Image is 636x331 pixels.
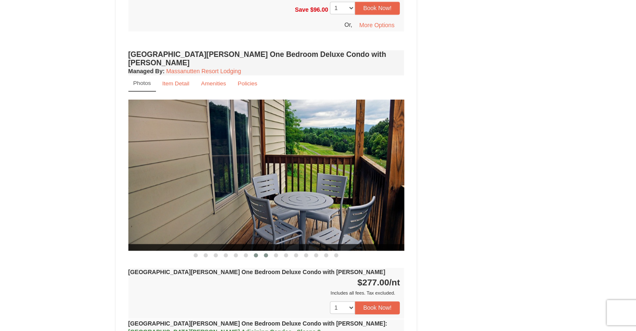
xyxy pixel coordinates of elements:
span: Or, [345,21,352,28]
span: $96.00 [310,6,328,13]
strong: : [128,68,165,74]
img: 18876286-128-8c6cc168.png [128,100,404,251]
button: Book Now! [355,301,400,314]
a: Massanutten Resort Lodging [166,68,241,74]
div: Includes all fees. Tax excluded. [128,289,400,297]
span: Managed By [128,68,163,74]
h4: [GEOGRAPHIC_DATA][PERSON_NAME] One Bedroom Deluxe Condo with [PERSON_NAME] [128,50,404,67]
small: Photos [133,80,151,86]
a: Photos [128,75,156,92]
small: Item Detail [162,80,189,87]
span: /nt [389,277,400,287]
small: Amenities [201,80,226,87]
a: Item Detail [157,75,195,92]
a: Amenities [196,75,232,92]
button: More Options [354,19,400,31]
strong: $277.00 [358,277,400,287]
span: Save [295,6,309,13]
button: Book Now! [355,2,400,14]
small: Policies [238,80,257,87]
strong: [GEOGRAPHIC_DATA][PERSON_NAME] One Bedroom Deluxe Condo with [PERSON_NAME] [128,269,386,275]
a: Policies [232,75,263,92]
span: : [385,320,387,327]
